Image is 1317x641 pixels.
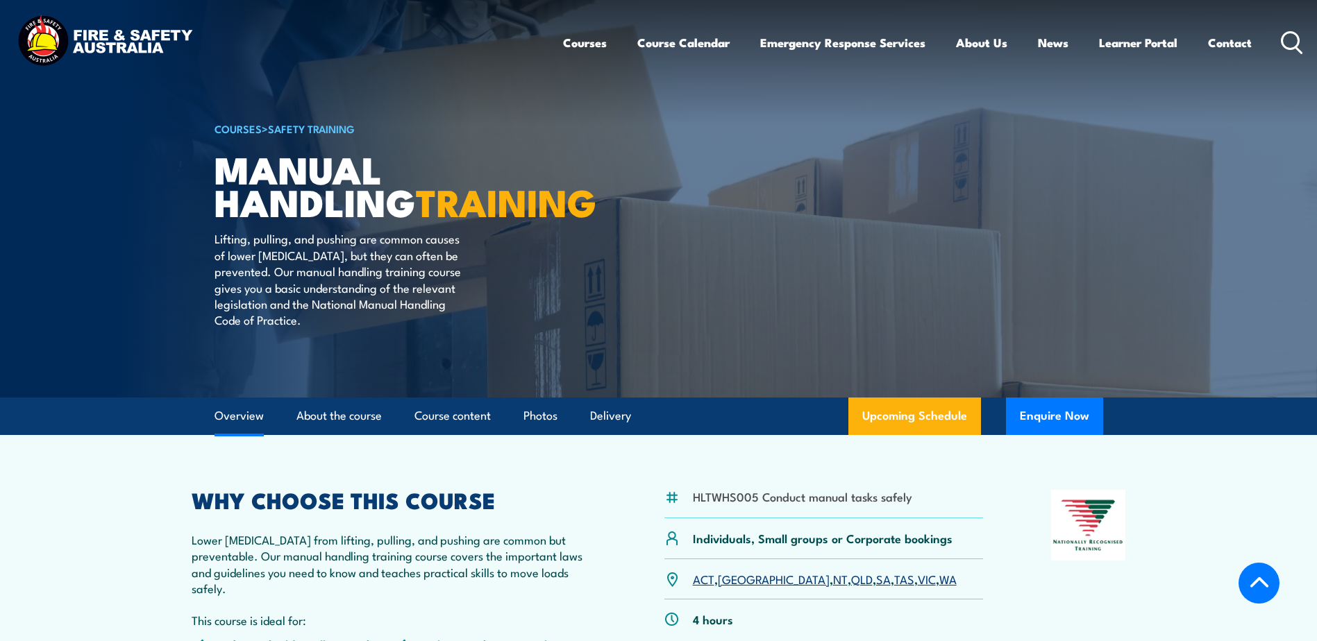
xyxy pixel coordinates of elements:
p: 4 hours [693,611,733,627]
a: Delivery [590,398,631,434]
h6: > [215,120,557,137]
a: QLD [851,570,873,587]
a: Course Calendar [637,24,730,61]
h1: Manual Handling [215,153,557,217]
a: Overview [215,398,264,434]
li: HLTWHS005 Conduct manual tasks safely [693,488,912,504]
a: Emergency Response Services [760,24,925,61]
a: TAS [894,570,914,587]
a: Safety Training [268,121,355,136]
a: VIC [918,570,936,587]
button: Enquire Now [1006,398,1103,435]
p: Lower [MEDICAL_DATA] from lifting, pulling, and pushing are common but preventable. Our manual ha... [192,531,597,597]
a: WA [939,570,957,587]
p: , , , , , , , [693,571,957,587]
p: Lifting, pulling, and pushing are common causes of lower [MEDICAL_DATA], but they can often be pr... [215,230,468,327]
a: News [1038,24,1068,61]
p: Individuals, Small groups or Corporate bookings [693,530,953,546]
h2: WHY CHOOSE THIS COURSE [192,490,597,509]
strong: TRAINING [416,172,596,230]
img: Nationally Recognised Training logo. [1051,490,1126,561]
a: Contact [1208,24,1252,61]
a: About Us [956,24,1007,61]
a: Courses [563,24,607,61]
a: Upcoming Schedule [848,398,981,435]
a: NT [833,570,848,587]
a: COURSES [215,121,262,136]
a: About the course [296,398,382,434]
a: ACT [693,570,714,587]
a: Learner Portal [1099,24,1177,61]
p: This course is ideal for: [192,612,597,628]
a: Course content [414,398,491,434]
a: Photos [523,398,557,434]
a: SA [876,570,891,587]
a: [GEOGRAPHIC_DATA] [718,570,830,587]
